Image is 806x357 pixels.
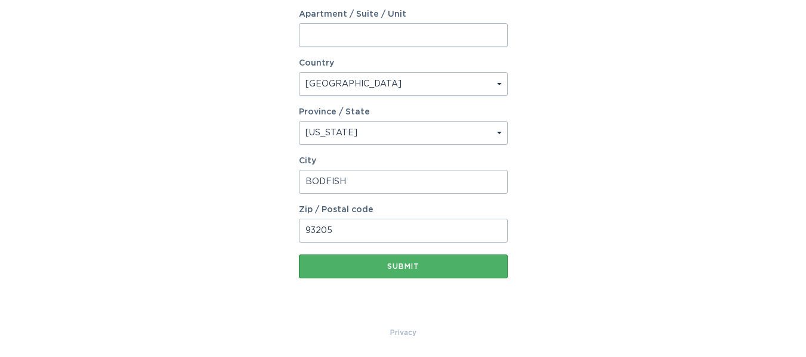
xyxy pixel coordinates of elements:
[299,108,370,116] label: Province / State
[299,157,508,165] label: City
[299,59,334,67] label: Country
[390,326,416,339] a: Privacy Policy & Terms of Use
[299,10,508,18] label: Apartment / Suite / Unit
[299,206,508,214] label: Zip / Postal code
[305,263,502,270] div: Submit
[299,254,508,278] button: Submit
